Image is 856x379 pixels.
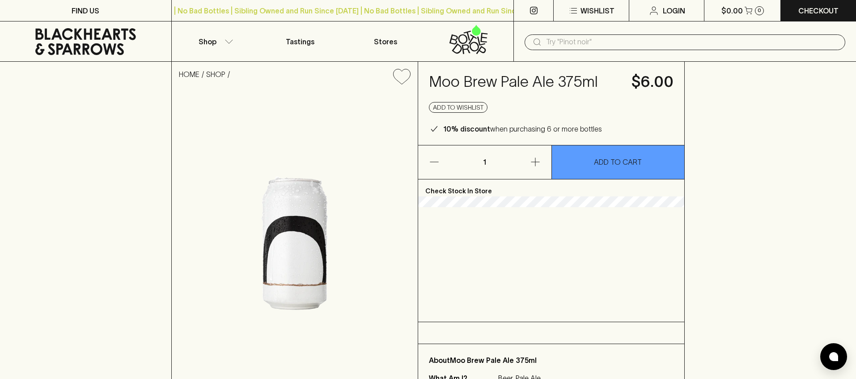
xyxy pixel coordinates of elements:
a: Stores [343,21,428,61]
button: Add to wishlist [390,65,414,88]
p: 1 [474,145,496,179]
p: Checkout [798,5,839,16]
h4: $6.00 [631,72,674,91]
h4: Moo Brew Pale Ale 375ml [429,72,621,91]
p: Shop [199,36,216,47]
p: ADD TO CART [594,157,642,167]
p: Check Stock In Store [418,179,684,196]
button: Shop [172,21,257,61]
button: Add to wishlist [429,102,487,113]
p: when purchasing 6 or more bottles [443,123,602,134]
a: Tastings [257,21,343,61]
b: 10% discount [443,125,490,133]
p: FIND US [72,5,99,16]
a: HOME [179,70,199,78]
p: Login [663,5,685,16]
img: bubble-icon [829,352,838,361]
input: Try "Pinot noir" [546,35,838,49]
button: ADD TO CART [552,145,685,179]
p: Wishlist [581,5,614,16]
p: 0 [758,8,761,13]
p: $0.00 [721,5,743,16]
a: SHOP [206,70,225,78]
p: About Moo Brew Pale Ale 375ml [429,355,674,366]
p: Stores [374,36,397,47]
p: Tastings [286,36,314,47]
